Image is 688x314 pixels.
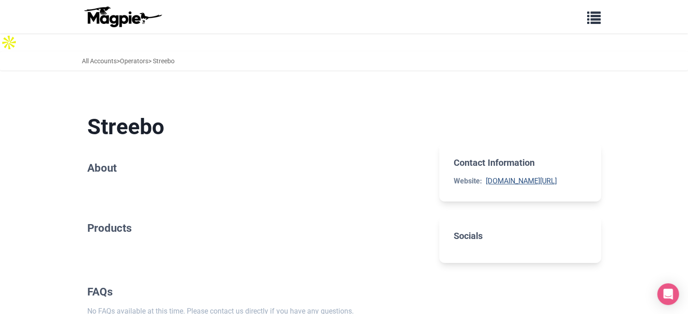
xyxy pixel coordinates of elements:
h2: FAQs [87,286,425,299]
a: Operators [120,57,148,65]
h2: Contact Information [454,157,586,168]
img: logo-ab69f6fb50320c5b225c76a69d11143b.png [82,6,163,28]
a: All Accounts [82,57,117,65]
h2: Products [87,222,425,235]
h1: Streebo [87,114,425,140]
h2: Socials [454,230,586,241]
strong: Website: [454,177,482,185]
div: > > Streebo [82,56,175,66]
h2: About [87,162,425,175]
a: [DOMAIN_NAME][URL] [486,177,557,185]
div: Open Intercom Messenger [657,283,679,305]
